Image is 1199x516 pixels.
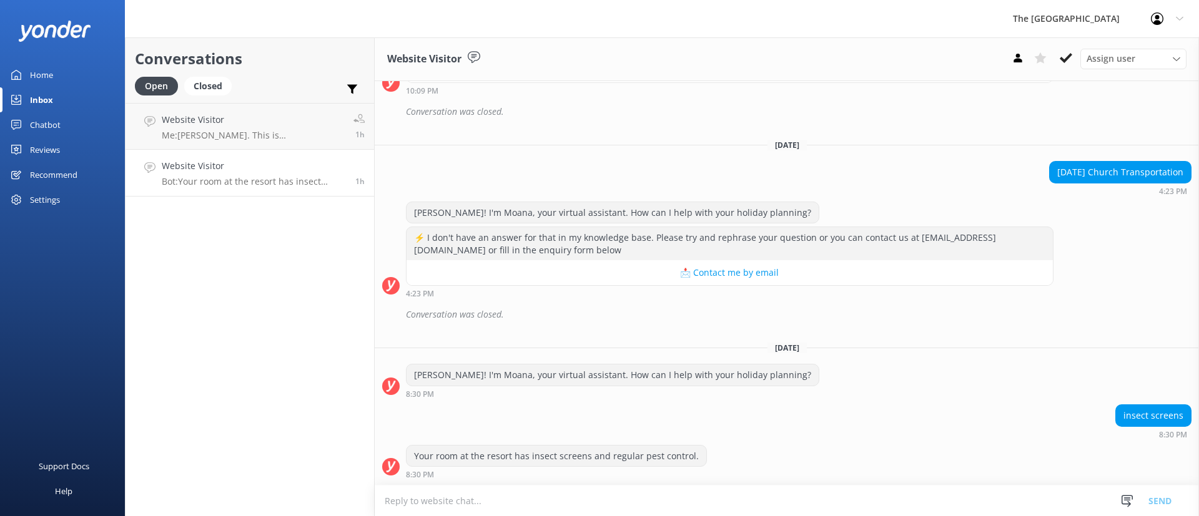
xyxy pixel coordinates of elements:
a: Website VisitorBot:Your room at the resort has insect screens and regular pest control.1h [126,150,374,197]
div: Your room at the resort has insect screens and regular pest control. [407,445,706,467]
span: [DATE] [767,140,807,150]
strong: 8:30 PM [406,471,434,479]
div: Home [30,62,53,87]
button: 📩 Contact me by email [407,260,1053,285]
h4: Website Visitor [162,159,346,173]
div: Recommend [30,162,77,187]
div: Conversation was closed. [406,304,1192,325]
a: Closed [184,79,238,92]
div: 04:23pm 13-Aug-2025 (UTC -10:00) Pacific/Honolulu [406,289,1053,298]
a: Website VisitorMe:[PERSON_NAME]. This is [PERSON_NAME] from the Reservations. Yes, we have. Our S... [126,103,374,150]
span: [DATE] [767,343,807,353]
div: 08:30pm 16-Aug-2025 (UTC -10:00) Pacific/Honolulu [406,389,819,398]
div: 2025-08-14T02:34:41.982 [382,304,1192,325]
div: [DATE] Church Transportation [1050,162,1191,183]
div: ⚡ I don't have an answer for that in my knowledge base. Please try and rephrase your question or ... [407,227,1053,260]
strong: 10:09 PM [406,87,438,95]
div: Open [135,77,178,95]
h4: Website Visitor [162,113,344,127]
div: 08:30pm 16-Aug-2025 (UTC -10:00) Pacific/Honolulu [406,470,707,479]
div: Help [55,479,72,504]
div: 10:09pm 08-Aug-2025 (UTC -10:00) Pacific/Honolulu [406,86,1053,95]
div: 04:23pm 13-Aug-2025 (UTC -10:00) Pacific/Honolulu [1049,187,1192,195]
div: Chatbot [30,112,61,137]
h3: Website Visitor [387,51,461,67]
a: Open [135,79,184,92]
strong: 8:30 PM [406,391,434,398]
span: Assign user [1087,52,1135,66]
img: yonder-white-logo.png [19,21,91,41]
div: [PERSON_NAME]! I'm Moana, your virtual assistant. How can I help with your holiday planning? [407,364,819,386]
div: Reviews [30,137,60,162]
strong: 4:23 PM [406,290,434,298]
span: 08:30pm 16-Aug-2025 (UTC -10:00) Pacific/Honolulu [355,176,365,187]
div: Support Docs [39,454,89,479]
div: Inbox [30,87,53,112]
div: 2025-08-09T08:13:07.990 [382,101,1192,122]
h2: Conversations [135,47,365,71]
div: 08:30pm 16-Aug-2025 (UTC -10:00) Pacific/Honolulu [1115,430,1192,439]
div: Closed [184,77,232,95]
div: Conversation was closed. [406,101,1192,122]
span: 09:03pm 16-Aug-2025 (UTC -10:00) Pacific/Honolulu [355,129,365,140]
strong: 4:23 PM [1159,188,1187,195]
div: Settings [30,187,60,212]
div: [PERSON_NAME]! I'm Moana, your virtual assistant. How can I help with your holiday planning? [407,202,819,223]
p: Me: [PERSON_NAME]. This is [PERSON_NAME] from the Reservations. Yes, we have. Our Sanctuary Rarot... [162,130,344,141]
strong: 8:30 PM [1159,431,1187,439]
div: insect screens [1116,405,1191,426]
div: Assign User [1080,49,1187,69]
p: Bot: Your room at the resort has insect screens and regular pest control. [162,176,346,187]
